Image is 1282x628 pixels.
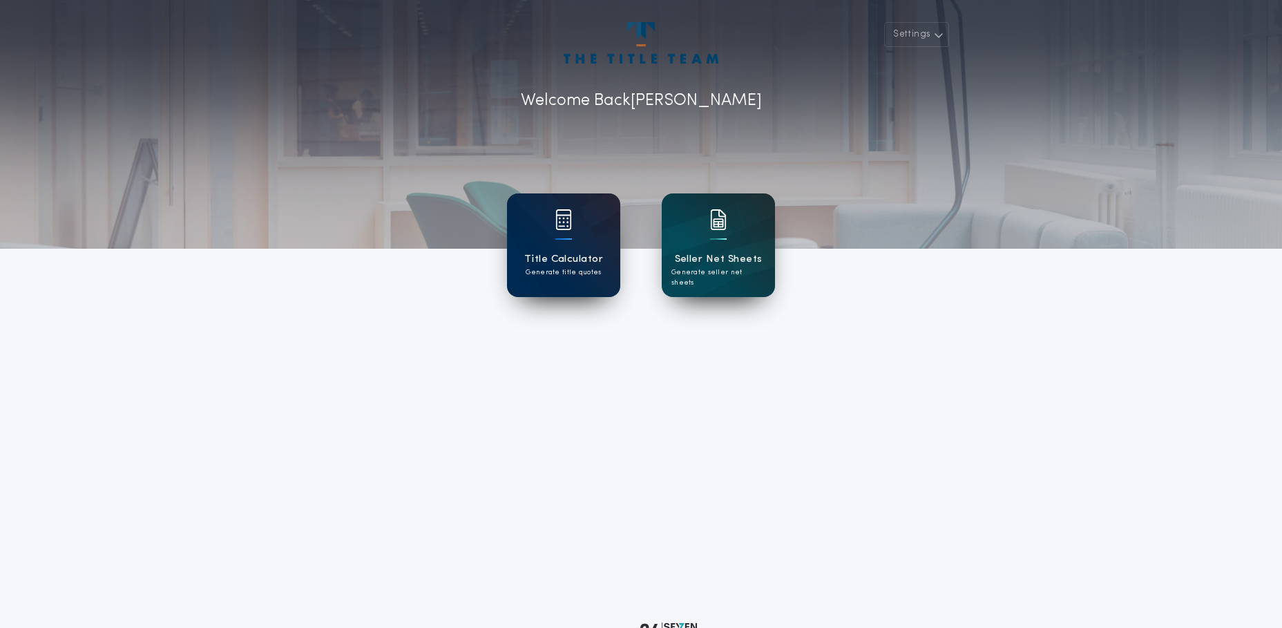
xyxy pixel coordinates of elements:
[884,22,949,47] button: Settings
[507,193,620,297] a: card iconTitle CalculatorGenerate title quotes
[521,88,762,113] p: Welcome Back [PERSON_NAME]
[675,251,763,267] h1: Seller Net Sheets
[524,251,603,267] h1: Title Calculator
[671,267,765,288] p: Generate seller net sheets
[710,209,727,230] img: card icon
[555,209,572,230] img: card icon
[526,267,601,278] p: Generate title quotes
[564,22,718,64] img: account-logo
[662,193,775,297] a: card iconSeller Net SheetsGenerate seller net sheets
